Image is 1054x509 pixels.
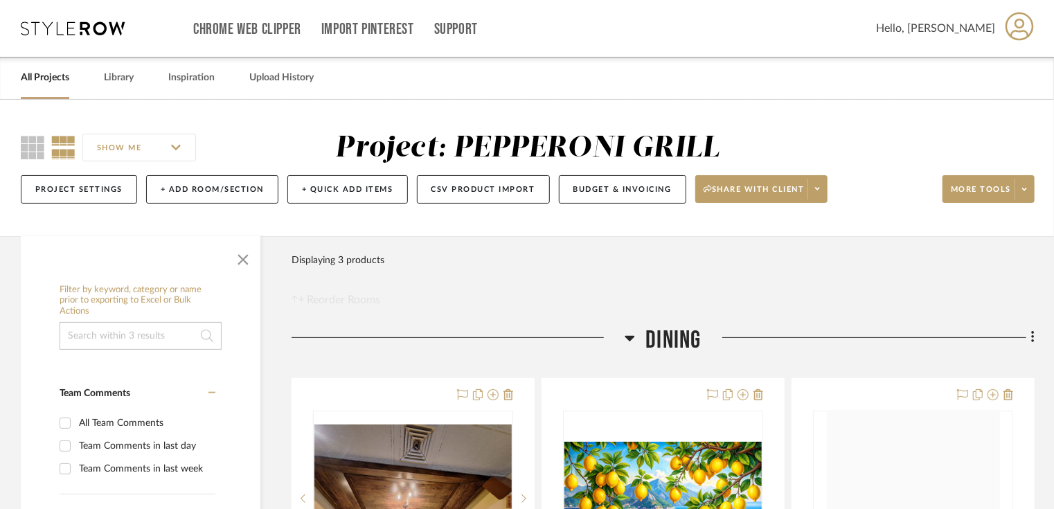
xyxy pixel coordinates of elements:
[146,175,278,204] button: + Add Room/Section
[79,435,212,457] div: Team Comments in last day
[704,184,805,205] span: Share with client
[21,69,69,87] a: All Projects
[168,69,215,87] a: Inspiration
[417,175,550,204] button: CSV Product Import
[321,24,414,35] a: Import Pinterest
[336,134,720,163] div: Project: PEPPERONI GRILL
[60,322,222,350] input: Search within 3 results
[559,175,686,204] button: Budget & Invoicing
[287,175,408,204] button: + Quick Add Items
[434,24,478,35] a: Support
[193,24,301,35] a: Chrome Web Clipper
[292,247,384,274] div: Displaying 3 products
[60,285,222,317] h6: Filter by keyword, category or name prior to exporting to Excel or Bulk Actions
[79,412,212,434] div: All Team Comments
[229,243,257,271] button: Close
[79,458,212,480] div: Team Comments in last week
[292,292,381,308] button: Reorder Rooms
[645,325,701,355] span: DINING
[60,389,130,398] span: Team Comments
[943,175,1035,203] button: More tools
[951,184,1011,205] span: More tools
[104,69,134,87] a: Library
[21,175,137,204] button: Project Settings
[249,69,314,87] a: Upload History
[876,20,995,37] span: Hello, [PERSON_NAME]
[307,292,381,308] span: Reorder Rooms
[695,175,828,203] button: Share with client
